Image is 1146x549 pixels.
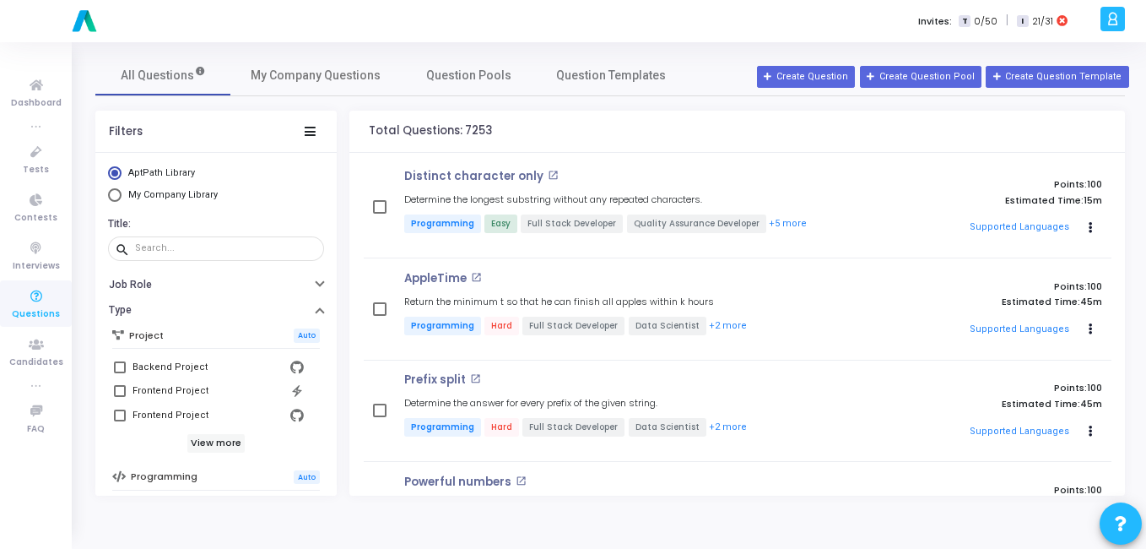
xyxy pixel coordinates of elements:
[14,211,57,226] span: Contests
[187,434,246,453] h6: View more
[132,405,208,426] div: Frontend Project
[1087,381,1102,394] span: 100
[629,418,706,437] span: Data Scientist
[109,304,132,317] h6: Type
[404,215,481,233] span: Programming
[1087,280,1102,293] span: 100
[404,398,657,409] h5: Determine the answer for every prefix of the given string.
[11,96,62,111] span: Dashboard
[881,195,1103,206] p: Estimated Time:
[108,218,320,231] h6: Title:
[484,418,519,437] span: Hard
[708,420,748,436] button: +2 more
[404,476,511,489] p: Powerful numbers
[129,330,164,341] h6: Project
[404,194,702,205] h5: Determine the longest substring without any repeated characters.
[404,296,714,307] h5: Return the minimum t so that he can finish all apples within k hours
[484,215,517,233] span: Easy
[964,317,1074,342] button: Supported Languages
[13,259,60,274] span: Interviews
[548,170,559,181] mat-icon: open_in_new
[629,317,706,335] span: Data Scientist
[23,163,49,177] span: Tests
[1080,296,1102,307] span: 45m
[9,356,63,370] span: Candidates
[964,419,1074,444] button: Supported Languages
[1084,195,1102,206] span: 15m
[294,329,320,343] span: Auto
[131,471,197,482] h6: Programming
[95,271,337,297] button: Job Role
[918,14,952,29] label: Invites:
[109,279,152,291] h6: Job Role
[522,418,624,437] span: Full Stack Developer
[251,67,381,84] span: My Company Questions
[881,399,1103,410] p: Estimated Time:
[426,67,511,84] span: Question Pools
[132,381,208,401] div: Frontend Project
[1087,483,1102,497] span: 100
[128,189,218,200] span: My Company Library
[404,317,481,335] span: Programming
[68,4,101,38] img: logo
[627,215,766,233] span: Quality Assurance Developer
[881,296,1103,307] p: Estimated Time:
[12,307,60,322] span: Questions
[1017,15,1028,28] span: I
[522,317,624,335] span: Full Stack Developer
[860,66,981,88] button: Create Question Pool
[484,317,519,335] span: Hard
[1080,399,1102,410] span: 45m
[881,179,1103,190] p: Points:
[471,272,482,283] mat-icon: open_in_new
[708,318,748,334] button: +2 more
[556,67,666,84] span: Question Templates
[757,66,855,88] button: Create Question
[1079,420,1103,443] button: Actions
[1079,216,1103,240] button: Actions
[404,373,466,387] p: Prefix split
[27,422,45,437] span: FAQ
[109,125,143,139] div: Filters
[1087,177,1102,191] span: 100
[404,418,481,437] span: Programming
[964,215,1074,241] button: Supported Languages
[132,357,208,378] div: Backend Project
[768,216,808,232] button: +5 more
[516,476,527,486] mat-icon: open_in_new
[294,470,320,485] span: Auto
[95,297,337,323] button: Type
[470,373,481,384] mat-icon: open_in_new
[1079,318,1103,341] button: Actions
[986,66,1128,88] button: Create Question Template
[135,243,317,253] input: Search...
[881,383,1103,394] p: Points:
[404,272,467,285] p: AppleTime
[108,166,324,206] mat-radio-group: Select Library
[128,167,195,178] span: AptPath Library
[115,242,135,257] mat-icon: search
[881,281,1103,292] p: Points:
[1006,12,1008,30] span: |
[974,14,997,29] span: 0/50
[959,15,970,28] span: T
[1032,14,1053,29] span: 21/31
[404,170,543,183] p: Distinct character only
[121,67,206,84] span: All Questions
[369,124,492,138] h4: Total Questions: 7253
[881,485,1103,496] p: Points:
[521,215,623,233] span: Full Stack Developer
